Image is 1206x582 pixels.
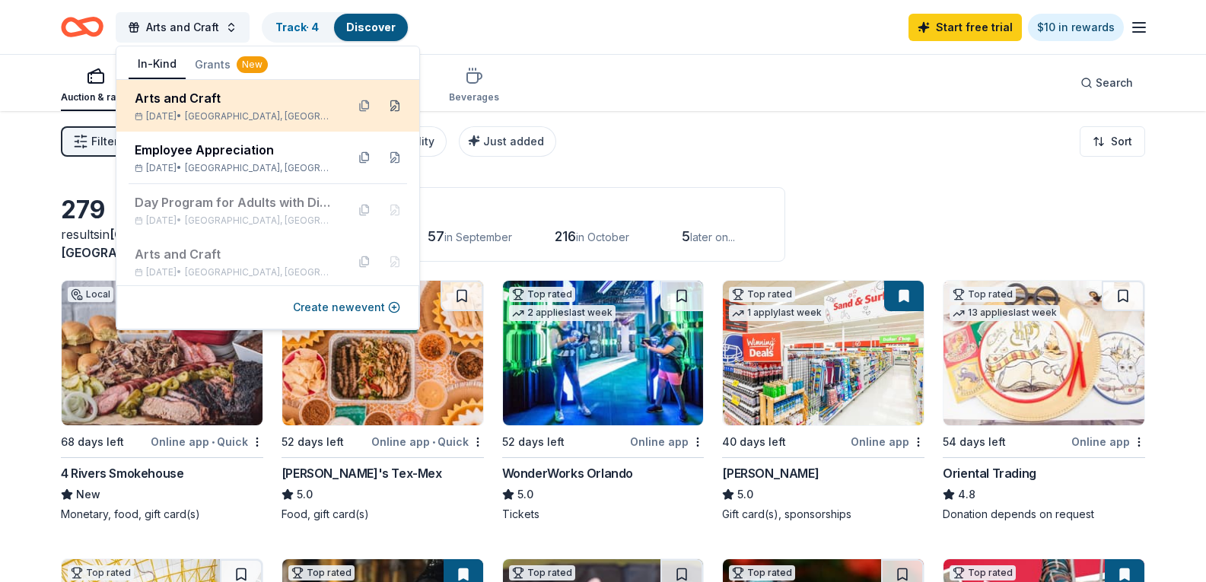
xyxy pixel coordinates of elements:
span: in October [576,231,629,243]
div: 68 days left [61,433,124,451]
span: [GEOGRAPHIC_DATA], [GEOGRAPHIC_DATA] [185,266,334,278]
button: Grants [186,51,277,78]
div: 2 applies last week [509,305,616,321]
div: 40 days left [722,433,786,451]
div: Top rated [950,287,1016,302]
div: Monetary, food, gift card(s) [61,507,263,522]
div: Donation depends on request [943,507,1145,522]
a: Start free trial [908,14,1022,41]
a: Discover [346,21,396,33]
div: [PERSON_NAME]'s Tex-Mex [282,464,442,482]
button: Sort [1080,126,1145,157]
button: Search [1068,68,1145,98]
img: Image for WonderWorks Orlando [503,281,704,425]
a: Track· 4 [275,21,319,33]
div: Application deadlines [301,200,766,218]
div: WonderWorks Orlando [502,464,633,482]
div: Online app Quick [371,432,484,451]
div: Arts and Craft [135,245,334,263]
span: 57 [428,228,444,244]
button: Create newevent [293,298,400,316]
div: Employee Appreciation [135,141,334,159]
div: [DATE] • [135,110,334,122]
a: $10 in rewards [1028,14,1124,41]
img: Image for Oriental Trading [943,281,1144,425]
button: Just added [459,126,556,157]
div: Tickets [502,507,705,522]
span: Search [1096,74,1133,92]
div: Online app [851,432,924,451]
div: Food, gift card(s) [282,507,484,522]
div: Local [68,287,113,302]
div: New [237,56,268,73]
span: [GEOGRAPHIC_DATA], [GEOGRAPHIC_DATA] [185,110,334,122]
button: Filter2 [61,126,130,157]
div: 52 days left [282,433,344,451]
div: Beverages [449,91,499,103]
span: • [212,436,215,448]
span: New [76,485,100,504]
div: Online app [630,432,704,451]
div: Arts and Craft [135,89,334,107]
div: Top rated [950,565,1016,580]
span: 5.0 [517,485,533,504]
div: Day Program for Adults with Disabilities [135,193,334,211]
span: 5.0 [737,485,753,504]
img: Image for Winn-Dixie [723,281,924,425]
span: Arts and Craft [146,18,219,37]
a: Image for Chuy's Tex-Mex52 days leftOnline app•Quick[PERSON_NAME]'s Tex-Mex5.0Food, gift card(s) [282,280,484,522]
div: 54 days left [943,433,1006,451]
div: 4 Rivers Smokehouse [61,464,183,482]
div: Top rated [729,287,795,302]
span: 216 [555,228,576,244]
span: • [432,436,435,448]
span: [GEOGRAPHIC_DATA], [GEOGRAPHIC_DATA] [185,215,334,227]
div: results [61,225,263,262]
div: 1 apply last week [729,305,825,321]
button: Beverages [449,61,499,111]
div: Online app Quick [151,432,263,451]
div: Top rated [68,565,134,580]
span: 4.8 [958,485,975,504]
div: 279 [61,195,263,225]
div: [DATE] • [135,266,334,278]
a: Image for 4 Rivers SmokehouseLocal68 days leftOnline app•Quick4 Rivers SmokehouseNewMonetary, foo... [61,280,263,522]
span: Filter [91,132,118,151]
div: [PERSON_NAME] [722,464,819,482]
button: In-Kind [129,50,186,79]
div: Online app [1071,432,1145,451]
div: Top rated [288,565,355,580]
img: Image for 4 Rivers Smokehouse [62,281,263,425]
span: [GEOGRAPHIC_DATA], [GEOGRAPHIC_DATA] [185,162,334,174]
span: 5.0 [297,485,313,504]
div: Auction & raffle [61,91,130,103]
span: Just added [483,135,544,148]
div: 52 days left [502,433,565,451]
span: 5 [682,228,690,244]
div: Oriental Trading [943,464,1036,482]
span: in September [444,231,512,243]
div: Top rated [509,565,575,580]
a: Image for WonderWorks OrlandoTop rated2 applieslast week52 days leftOnline appWonderWorks Orlando... [502,280,705,522]
div: Top rated [509,287,575,302]
div: [DATE] • [135,162,334,174]
img: Image for Chuy's Tex-Mex [282,281,483,425]
span: later on... [690,231,735,243]
a: Image for Oriental TradingTop rated13 applieslast week54 days leftOnline appOriental Trading4.8Do... [943,280,1145,522]
div: Top rated [729,565,795,580]
div: 13 applies last week [950,305,1060,321]
span: Sort [1111,132,1132,151]
div: [DATE] • [135,215,334,227]
button: Track· 4Discover [262,12,409,43]
a: Image for Winn-DixieTop rated1 applylast week40 days leftOnline app[PERSON_NAME]5.0Gift card(s), ... [722,280,924,522]
a: Home [61,9,103,45]
button: Arts and Craft [116,12,250,43]
button: Auction & raffle [61,61,130,111]
div: Gift card(s), sponsorships [722,507,924,522]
